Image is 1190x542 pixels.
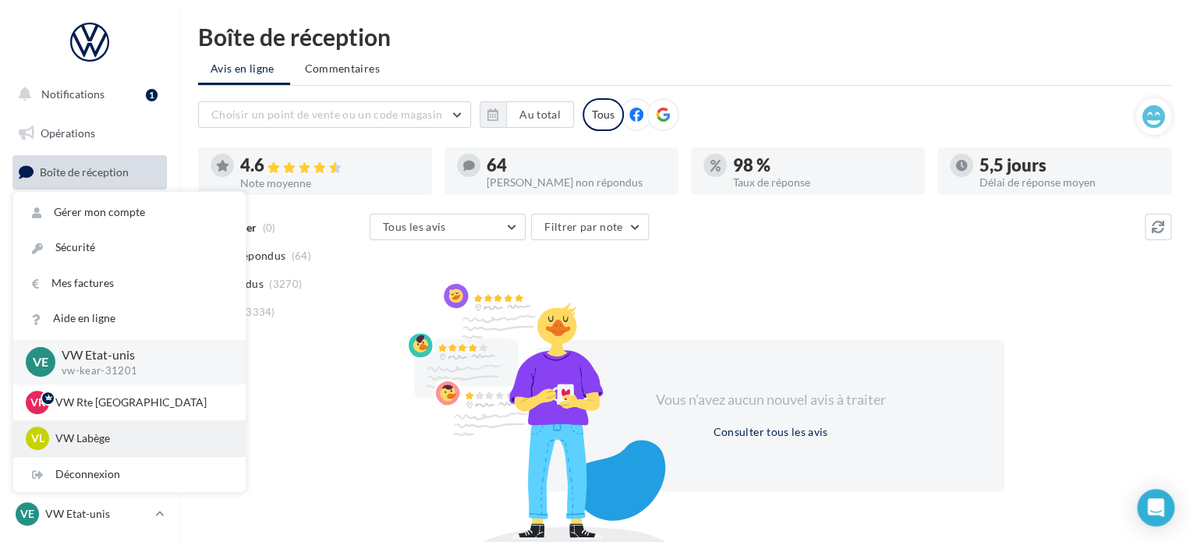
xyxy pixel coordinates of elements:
[240,157,420,175] div: 4.6
[146,89,158,101] div: 1
[211,108,442,121] span: Choisir un point de vente ou un code magasin
[636,390,905,410] div: Vous n'avez aucun nouvel avis à traiter
[487,177,666,188] div: [PERSON_NAME] non répondus
[55,395,227,410] p: VW Rte [GEOGRAPHIC_DATA]
[13,457,246,492] div: Déconnexion
[33,353,48,371] span: VE
[30,395,45,410] span: VR
[979,177,1159,188] div: Délai de réponse moyen
[9,235,170,267] a: Campagnes
[40,165,129,179] span: Boîte de réception
[62,364,221,378] p: vw-kear-31201
[531,214,649,240] button: Filtrer par note
[979,157,1159,174] div: 5,5 jours
[198,101,471,128] button: Choisir un point de vente ou un code magasin
[62,346,221,364] p: VW Etat-unis
[9,117,170,150] a: Opérations
[733,177,912,188] div: Taux de réponse
[31,430,44,446] span: VL
[305,61,380,76] span: Commentaires
[480,101,574,128] button: Au total
[733,157,912,174] div: 98 %
[9,78,164,111] button: Notifications 1
[9,312,170,345] a: Médiathèque
[13,266,246,301] a: Mes factures
[13,230,246,265] a: Sécurité
[269,278,302,290] span: (3270)
[383,220,446,233] span: Tous les avis
[583,98,624,131] div: Tous
[41,126,95,140] span: Opérations
[240,178,420,189] div: Note moyenne
[41,87,104,101] span: Notifications
[487,157,666,174] div: 64
[45,506,149,522] p: VW Etat-unis
[20,506,34,522] span: VE
[9,351,170,384] a: Calendrier
[213,248,285,264] span: Non répondus
[9,155,170,189] a: Boîte de réception
[506,101,574,128] button: Au total
[1137,489,1174,526] div: Open Intercom Messenger
[707,423,834,441] button: Consulter tous les avis
[370,214,526,240] button: Tous les avis
[13,301,246,336] a: Aide en ligne
[292,250,311,262] span: (64)
[9,389,170,435] a: PLV et print personnalisable
[13,195,246,230] a: Gérer mon compte
[198,25,1171,48] div: Boîte de réception
[12,499,167,529] a: VE VW Etat-unis
[9,441,170,487] a: Campagnes DataOnDemand
[9,196,170,228] a: Visibilité en ligne
[55,430,227,446] p: VW Labège
[243,306,275,318] span: (3334)
[9,273,170,306] a: Contacts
